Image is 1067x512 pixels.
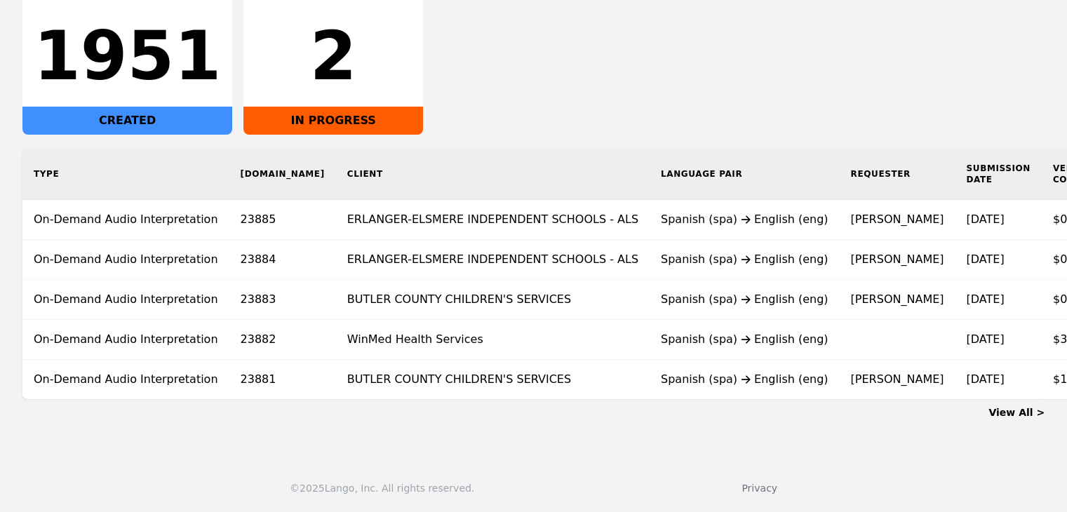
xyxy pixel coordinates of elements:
[839,149,955,200] th: Requester
[966,292,1004,306] time: [DATE]
[34,22,221,90] div: 1951
[966,213,1004,226] time: [DATE]
[955,149,1041,200] th: Submission Date
[229,360,336,400] td: 23881
[661,211,828,228] div: Spanish (spa) English (eng)
[966,252,1004,266] time: [DATE]
[661,291,828,308] div: Spanish (spa) English (eng)
[229,320,336,360] td: 23882
[229,240,336,280] td: 23884
[22,107,232,135] div: CREATED
[839,240,955,280] td: [PERSON_NAME]
[966,332,1004,346] time: [DATE]
[229,280,336,320] td: 23883
[966,372,1004,386] time: [DATE]
[336,360,650,400] td: BUTLER COUNTY CHILDREN'S SERVICES
[22,280,229,320] td: On-Demand Audio Interpretation
[229,200,336,240] td: 23885
[243,107,423,135] div: IN PROGRESS
[336,320,650,360] td: WinMed Health Services
[988,407,1045,418] a: View All >
[22,240,229,280] td: On-Demand Audio Interpretation
[336,280,650,320] td: BUTLER COUNTY CHILDREN'S SERVICES
[229,149,336,200] th: [DOMAIN_NAME]
[22,360,229,400] td: On-Demand Audio Interpretation
[22,320,229,360] td: On-Demand Audio Interpretation
[336,240,650,280] td: ERLANGER-ELSMERE INDEPENDENT SCHOOLS - ALS
[839,360,955,400] td: [PERSON_NAME]
[336,149,650,200] th: Client
[839,280,955,320] td: [PERSON_NAME]
[22,149,229,200] th: Type
[839,200,955,240] td: [PERSON_NAME]
[661,371,828,388] div: Spanish (spa) English (eng)
[336,200,650,240] td: ERLANGER-ELSMERE INDEPENDENT SCHOOLS - ALS
[661,251,828,268] div: Spanish (spa) English (eng)
[290,481,474,495] div: © 2025 Lango, Inc. All rights reserved.
[650,149,840,200] th: Language Pair
[741,483,777,494] a: Privacy
[661,331,828,348] div: Spanish (spa) English (eng)
[255,22,412,90] div: 2
[22,200,229,240] td: On-Demand Audio Interpretation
